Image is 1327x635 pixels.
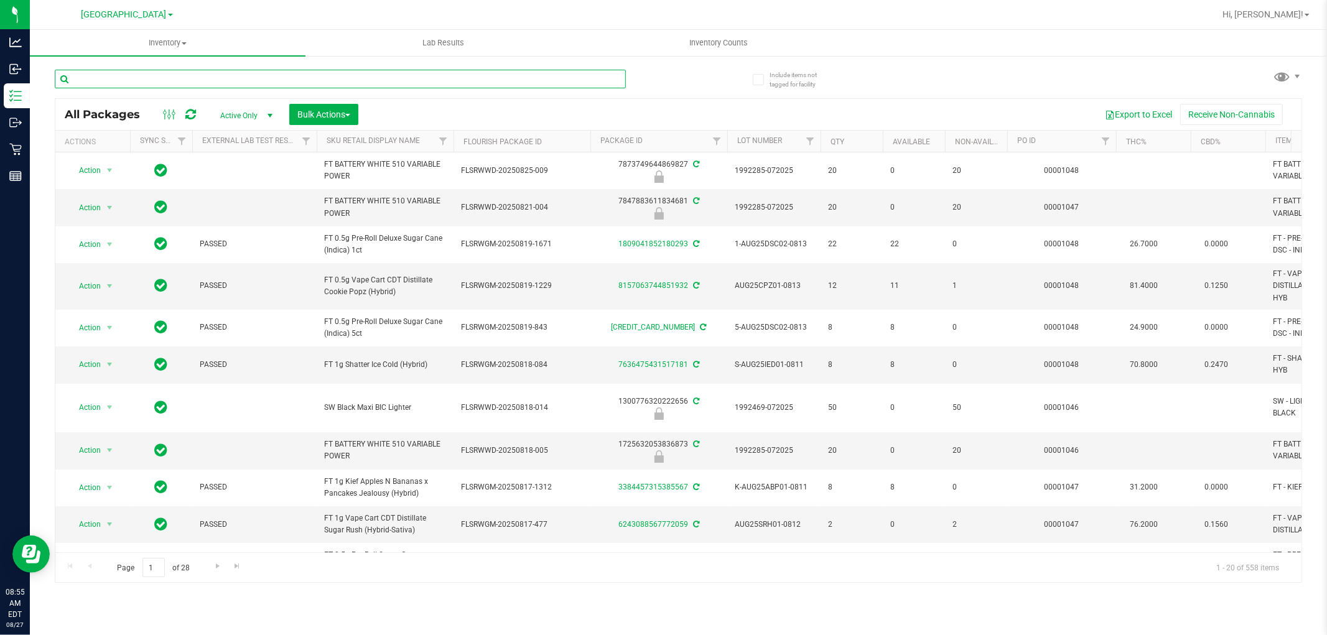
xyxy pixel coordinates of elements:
a: Go to the last page [228,558,246,575]
a: THC% [1126,137,1147,146]
span: Inventory [30,37,305,49]
span: 0 [890,165,938,177]
span: 0 [890,519,938,531]
span: K-AUG25ABP01-0811 [735,481,813,493]
span: 1992285-072025 [735,445,813,457]
span: PASSED [200,238,309,250]
span: Action [68,319,101,336]
a: 6243088567772059 [618,520,688,529]
a: 00001048 [1045,360,1079,369]
span: Action [68,399,101,416]
inline-svg: Outbound [9,116,22,129]
span: Action [68,199,101,216]
span: FT 1g Shatter Ice Cold (Hybrid) [324,359,446,371]
span: FLSRWGM-20250819-1671 [461,238,583,250]
span: 0.0000 [1198,318,1234,336]
span: 0.2470 [1198,356,1234,374]
button: Export to Excel [1097,104,1180,125]
span: In Sync [155,318,168,336]
div: Newly Received [589,407,729,420]
span: PASSED [200,359,309,371]
span: Action [68,516,101,533]
span: 8 [890,481,938,493]
span: select [102,236,118,253]
a: Inventory [30,30,305,56]
div: Newly Received [589,450,729,463]
span: 1992285-072025 [735,202,813,213]
span: 20 [952,202,1000,213]
a: Filter [707,131,727,152]
span: S-AUG25IED01-0811 [735,359,813,371]
a: 00001048 [1045,166,1079,175]
a: CBD% [1201,137,1221,146]
span: 8 [828,481,875,493]
span: 1 [952,280,1000,292]
div: Newly Received [589,207,729,220]
span: 24.9000 [1124,318,1164,336]
p: 08/27 [6,620,24,629]
span: 20 [952,165,1000,177]
a: 1809041852180293 [618,239,688,248]
span: select [102,356,118,373]
span: Bulk Actions [297,109,350,119]
span: Action [68,356,101,373]
span: Sync from Compliance System [691,281,699,290]
a: 00001048 [1045,239,1079,248]
a: 00001046 [1045,403,1079,412]
span: Sync from Compliance System [691,397,699,406]
span: Action [68,479,101,496]
p: 08:55 AM EDT [6,586,24,620]
span: 11 [890,280,938,292]
span: 0 [952,322,1000,333]
inline-svg: Inbound [9,63,22,75]
span: Action [68,277,101,295]
span: FLSRWWD-20250818-005 [461,445,583,457]
span: 12 [828,280,875,292]
div: 1300776320222656 [589,396,729,420]
button: Bulk Actions [289,104,358,125]
span: Sync from Compliance System [691,239,699,248]
a: Available [893,137,930,146]
span: Inventory Counts [673,37,765,49]
div: 1725632053836873 [589,438,729,463]
span: 0.0000 [1198,235,1234,253]
span: select [102,442,118,459]
span: 20 [828,202,875,213]
span: select [102,319,118,336]
a: 00001047 [1045,483,1079,491]
inline-svg: Reports [9,170,22,182]
span: FLSRWGM-20250819-1229 [461,280,583,292]
a: 00001048 [1045,323,1079,331]
span: PASSED [200,481,309,493]
span: 0 [890,402,938,414]
span: In Sync [155,198,168,216]
span: FT 0.5g Pre-Roll Deluxe Sugar Cane (Indica) 1ct [324,233,446,256]
a: [CREDIT_CARD_NUMBER] [612,323,696,331]
a: Qty [831,137,844,146]
span: FT 0.5g Pre-Roll Space Case (Hybrid) 5ct [324,549,446,573]
a: Lot Number [737,136,782,145]
span: In Sync [155,277,168,294]
span: Action [68,236,101,253]
span: Sync from Compliance System [691,197,699,205]
span: Sync from Compliance System [691,483,699,491]
span: 22 [890,238,938,250]
a: Filter [1096,131,1116,152]
div: 7873749644869827 [589,159,729,183]
span: 20 [828,165,875,177]
span: All Packages [65,108,152,121]
a: 3384457315385567 [618,483,688,491]
input: 1 [142,558,165,577]
span: 0 [890,202,938,213]
span: Sync from Compliance System [691,440,699,448]
div: 7847883611834681 [589,195,729,220]
span: Lab Results [406,37,481,49]
span: Sync from Compliance System [699,323,707,331]
div: Newly Received [589,170,729,183]
span: PASSED [200,519,309,531]
span: 50 [828,402,875,414]
span: FT 0.5g Vape Cart CDT Distillate Cookie Popz (Hybrid) [324,274,446,298]
span: Page of 28 [106,558,200,577]
span: AUG25SRH01-0812 [735,519,813,531]
a: Filter [172,131,192,152]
